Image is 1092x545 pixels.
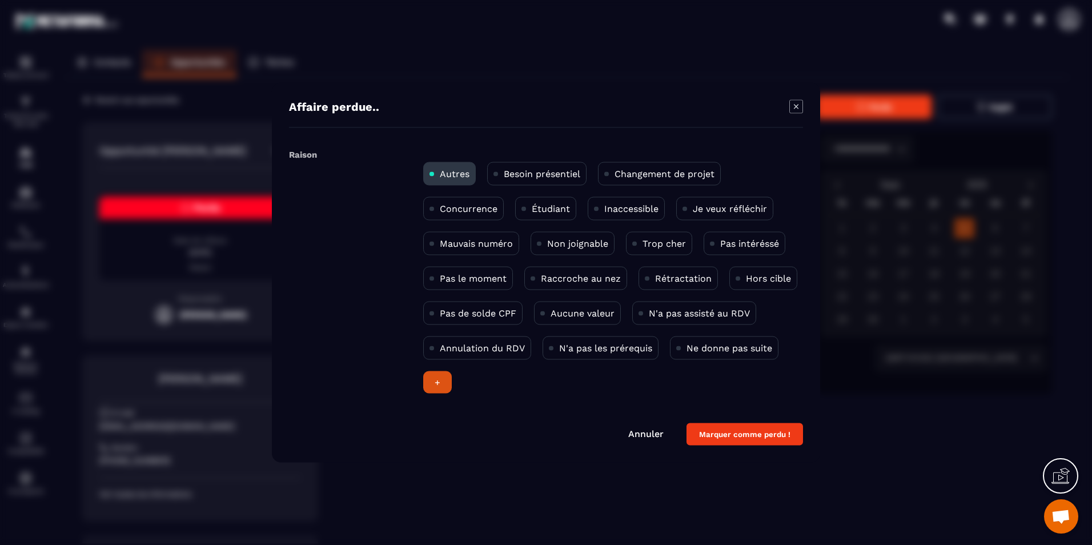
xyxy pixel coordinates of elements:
[289,100,379,116] h4: Affaire perdue..
[541,273,621,284] p: Raccroche au nez
[643,238,686,249] p: Trop cher
[440,273,507,284] p: Pas le moment
[504,169,580,179] p: Besoin présentiel
[440,308,516,319] p: Pas de solde CPF
[440,203,497,214] p: Concurrence
[615,169,714,179] p: Changement de projet
[649,308,750,319] p: N'a pas assisté au RDV
[655,273,712,284] p: Rétractation
[551,308,615,319] p: Aucune valeur
[440,343,525,354] p: Annulation du RDV
[604,203,659,214] p: Inaccessible
[547,238,608,249] p: Non joignable
[720,238,779,249] p: Pas intéréssé
[440,238,513,249] p: Mauvais numéro
[532,203,570,214] p: Étudiant
[746,273,791,284] p: Hors cible
[686,343,772,354] p: Ne donne pas suite
[423,371,452,394] div: +
[628,428,664,439] a: Annuler
[289,150,317,160] label: Raison
[686,423,803,446] button: Marquer comme perdu !
[559,343,652,354] p: N'a pas les prérequis
[693,203,767,214] p: Je veux réfléchir
[1044,499,1078,534] a: Ouvrir le chat
[440,169,469,179] p: Autres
